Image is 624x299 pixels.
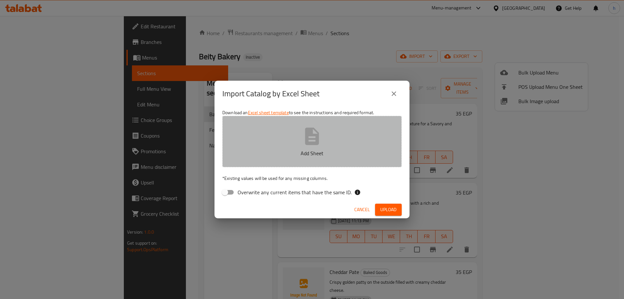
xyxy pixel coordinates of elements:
span: Upload [380,206,396,214]
button: Upload [375,204,402,216]
div: Download an to see the instructions and required format. [214,107,409,201]
p: Existing values will be used for any missing columns. [222,175,402,182]
p: Add Sheet [232,149,392,157]
svg: If the overwrite option isn't selected, then the items that match an existing ID will be ignored ... [354,189,361,196]
button: Cancel [352,204,372,216]
span: Overwrite any current items that have the same ID. [238,188,352,196]
span: Cancel [354,206,370,214]
a: Excel sheet template [248,108,289,117]
button: close [386,86,402,102]
h2: Import Catalog by Excel Sheet [222,88,319,99]
button: Add Sheet [222,116,402,167]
